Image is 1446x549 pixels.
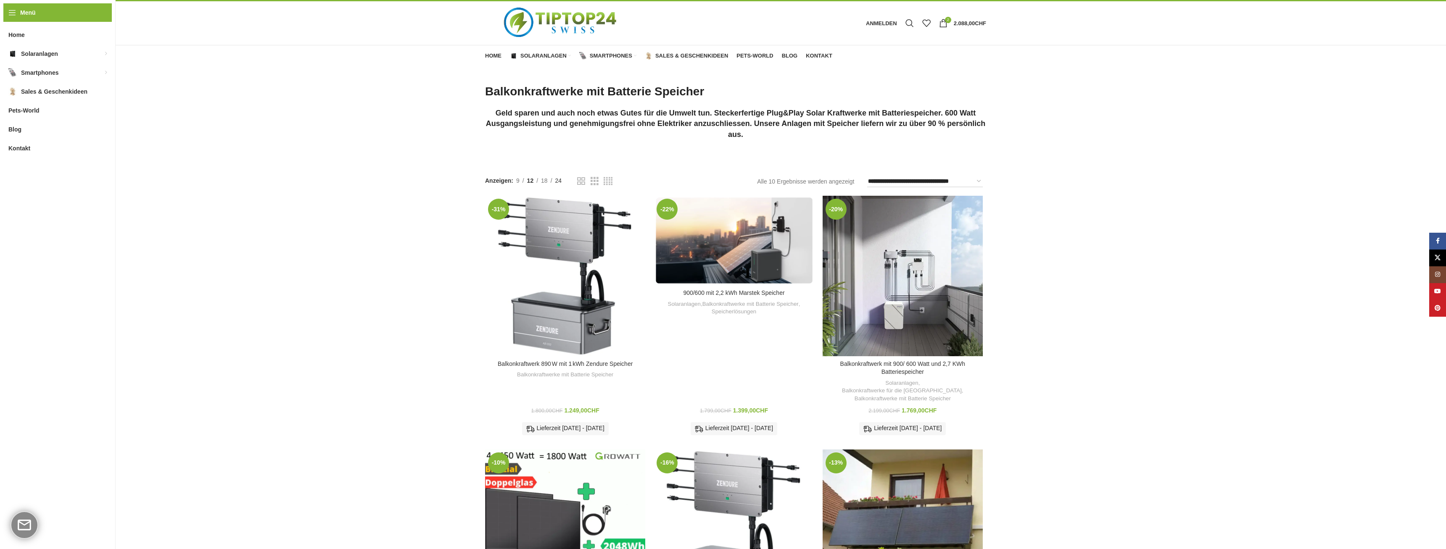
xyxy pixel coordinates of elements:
img: Solaranlagen [8,50,17,58]
bdi: 1.249,00 [564,407,599,414]
a: 24 [552,176,565,185]
a: Balkonkraftwerk 890 W mit 1 kWh Zendure Speicher [498,360,633,367]
a: Smartphones [579,47,636,64]
a: Balkonkraftwerk mit 900/ 600 Watt und 2,7 KWh Batteriespeicher [840,360,966,376]
span: Solaranlagen [21,46,58,61]
a: Instagram Social Link [1429,266,1446,283]
span: 12 [527,177,534,184]
a: 2 2.088,00CHF [935,15,990,32]
span: CHF [975,20,986,26]
img: Solaranlagen [510,52,517,60]
span: 2 [945,17,951,23]
span: Kontakt [8,141,30,156]
a: Balkonkraftwerke für die [GEOGRAPHIC_DATA] [842,387,962,395]
span: Kontakt [806,53,832,59]
bdi: 1.399,00 [733,407,768,414]
img: Tiptop24 Nachhaltige & Faire Produkte [485,1,638,45]
bdi: 2.199,00 [868,408,900,414]
bdi: 1.800,00 [531,408,563,414]
a: Facebook Social Link [1429,233,1446,250]
a: 900/600 mit 2,2 kWh Marstek Speicher [683,289,784,296]
span: Home [8,27,25,42]
span: CHF [925,407,937,414]
a: Logo der Website [485,19,638,26]
a: Balkonkraftwerk mit 900/ 600 Watt und 2,7 KWh Batteriespeicher [823,196,983,356]
a: Blog [782,47,798,64]
span: CHF [889,408,900,414]
span: Blog [8,122,21,137]
span: CHF [720,408,731,414]
a: 9 [513,176,522,185]
a: Rasteransicht 2 [577,176,585,187]
span: Anmelden [866,21,897,26]
bdi: 1.769,00 [902,407,937,414]
span: Blog [782,53,798,59]
a: Speicherlösungen [712,308,756,316]
span: -22% [657,199,678,220]
span: -13% [826,452,847,473]
img: Smartphones [8,68,17,77]
div: , , [827,379,979,403]
a: Pets-World [736,47,773,64]
bdi: 2.088,00 [954,20,986,26]
span: Smartphones [590,53,632,59]
a: Balkonkraftwerke mit Batterie Speicher [517,371,613,379]
span: 9 [516,177,520,184]
div: , , [658,300,810,316]
a: Solaranlagen [510,47,571,64]
a: Pinterest Social Link [1429,300,1446,317]
span: -20% [826,199,847,220]
span: Anzeigen [485,176,513,185]
a: Solaranlagen [668,300,701,308]
span: Smartphones [21,65,58,80]
a: Balkonkraftwerke mit Batterie Speicher [702,300,799,308]
p: Alle 10 Ergebnisse werden angezeigt [757,177,854,186]
a: 18 [538,176,551,185]
div: Hauptnavigation [481,47,836,64]
span: Menü [20,8,36,17]
a: Sales & Geschenkideen [645,47,728,64]
img: Sales & Geschenkideen [8,87,17,96]
a: Kontakt [806,47,832,64]
a: Anmelden [862,15,901,32]
span: Home [485,53,501,59]
span: CHF [756,407,768,414]
span: Sales & Geschenkideen [21,84,87,99]
img: Sales & Geschenkideen [645,52,652,60]
span: 18 [541,177,548,184]
span: CHF [552,408,563,414]
span: 24 [555,177,562,184]
a: Rasteransicht 4 [604,176,612,187]
div: Lieferzeit [DATE] - [DATE] [522,422,609,435]
span: Sales & Geschenkideen [655,53,728,59]
div: Lieferzeit [DATE] - [DATE] [691,422,777,435]
a: 900/600 mit 2,2 kWh Marstek Speicher [654,196,814,285]
a: Home [485,47,501,64]
span: -16% [657,452,678,473]
span: Solaranlagen [520,53,567,59]
div: Meine Wunschliste [918,15,935,32]
h1: Balkonkraftwerke mit Batterie Speicher [485,83,986,100]
select: Shop-Reihenfolge [867,176,983,188]
span: Pets-World [8,103,40,118]
a: 12 [524,176,537,185]
a: X Social Link [1429,250,1446,266]
span: -31% [488,199,509,220]
a: Rasteransicht 3 [591,176,599,187]
a: Solaranlagen [885,379,918,387]
a: Balkonkraftwerk 890 W mit 1 kWh Zendure Speicher [485,196,645,356]
div: Lieferzeit [DATE] - [DATE] [859,422,946,435]
a: YouTube Social Link [1429,283,1446,300]
span: -10% [488,452,509,473]
img: Smartphones [579,52,587,60]
strong: Geld sparen und auch noch etwas Gutes für die Umwelt tun. Steckerfertige Plug&Play Solar Kraftwer... [486,109,986,138]
span: CHF [587,407,599,414]
span: Pets-World [736,53,773,59]
a: Balkonkraftwerke mit Batterie Speicher [855,395,951,403]
a: Suche [901,15,918,32]
bdi: 1.799,00 [700,408,731,414]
